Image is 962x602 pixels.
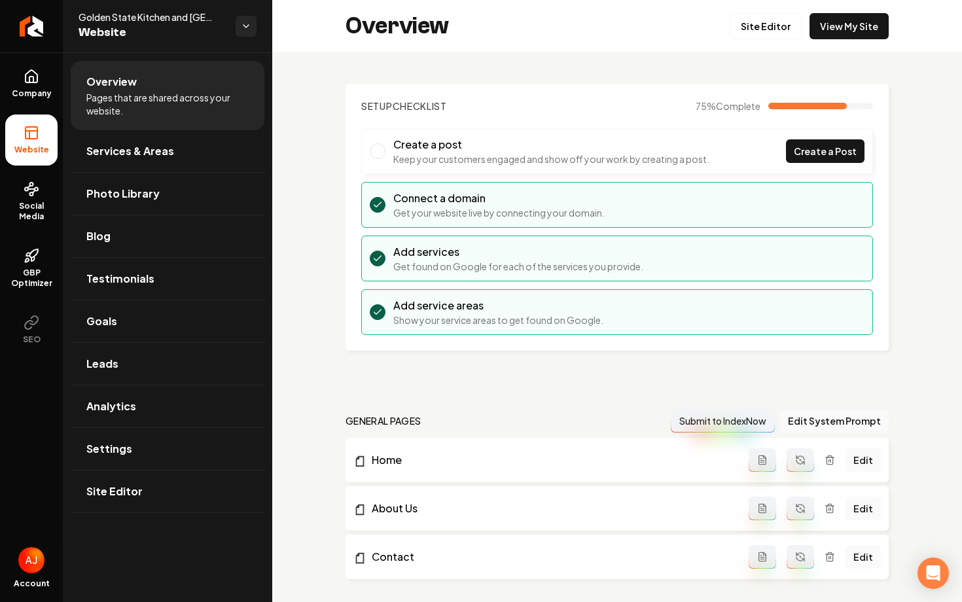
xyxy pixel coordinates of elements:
button: Open user button [18,547,45,573]
button: Submit to IndexNow [671,409,775,433]
a: Edit [846,448,881,472]
span: Setup [361,100,393,112]
a: Testimonials [71,258,264,300]
h3: Create a post [393,137,709,152]
span: Blog [86,228,111,244]
a: Blog [71,215,264,257]
a: Contact [353,549,749,565]
a: About Us [353,501,749,516]
span: Analytics [86,398,136,414]
span: Settings [86,441,132,457]
a: Analytics [71,385,264,427]
h2: Overview [346,13,449,39]
span: Site Editor [86,484,143,499]
span: Complete [716,100,760,112]
p: Get your website live by connecting your domain. [393,206,605,219]
h2: general pages [346,414,421,427]
button: Add admin page prompt [749,448,776,472]
a: Social Media [5,171,58,232]
a: GBP Optimizer [5,238,58,299]
span: Create a Post [794,145,857,158]
button: Add admin page prompt [749,497,776,520]
span: SEO [18,334,46,345]
span: Testimonials [86,271,154,287]
span: Services & Areas [86,143,174,159]
h3: Add services [393,244,643,260]
img: Rebolt Logo [20,16,44,37]
button: Add admin page prompt [749,545,776,569]
a: Goals [71,300,264,342]
span: Photo Library [86,186,160,202]
a: Photo Library [71,173,264,215]
a: Site Editor [71,470,264,512]
a: Create a Post [786,139,864,163]
span: GBP Optimizer [5,268,58,289]
p: Keep your customers engaged and show off your work by creating a post. [393,152,709,166]
span: Overview [86,74,137,90]
span: Goals [86,313,117,329]
p: Show your service areas to get found on Google. [393,313,603,327]
button: Edit System Prompt [780,409,889,433]
a: Edit [846,545,881,569]
span: Company [7,88,57,99]
span: Account [14,578,50,589]
span: 75 % [696,99,760,113]
h2: Checklist [361,99,447,113]
a: Company [5,58,58,109]
button: SEO [5,304,58,355]
span: Website [9,145,54,155]
span: Website [79,24,225,42]
img: Austin Jellison [18,547,45,573]
a: Site Editor [730,13,802,39]
h3: Add service areas [393,298,603,313]
a: Settings [71,428,264,470]
a: Edit [846,497,881,520]
h3: Connect a domain [393,190,605,206]
span: Golden State Kitchen and [GEOGRAPHIC_DATA] [79,10,225,24]
span: Social Media [5,201,58,222]
a: View My Site [810,13,889,39]
p: Get found on Google for each of the services you provide. [393,260,643,273]
div: Open Intercom Messenger [917,558,949,589]
a: Home [353,452,749,468]
span: Pages that are shared across your website. [86,91,249,117]
span: Leads [86,356,118,372]
a: Services & Areas [71,130,264,172]
a: Leads [71,343,264,385]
